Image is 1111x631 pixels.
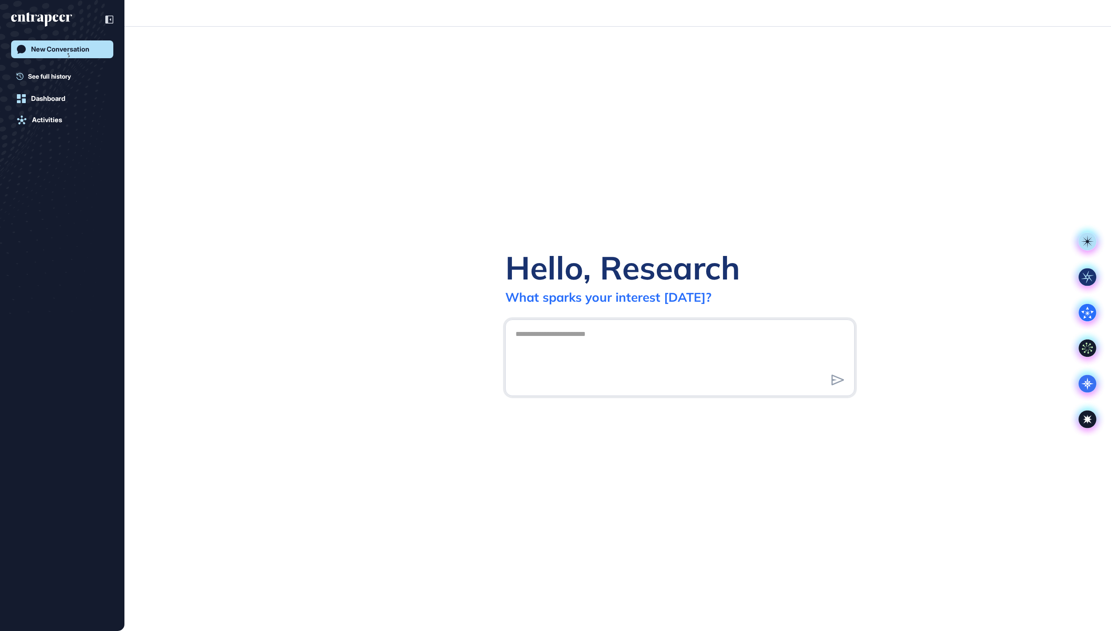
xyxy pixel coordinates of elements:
div: What sparks your interest [DATE]? [505,289,711,305]
div: New Conversation [31,45,89,53]
div: entrapeer-logo [11,12,72,27]
div: Activities [32,116,62,124]
a: See full history [16,72,113,81]
span: See full history [28,72,71,81]
a: New Conversation [11,40,113,58]
a: Activities [11,111,113,129]
a: Dashboard [11,90,113,108]
div: Dashboard [31,95,65,103]
div: Hello, Research [505,248,740,288]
